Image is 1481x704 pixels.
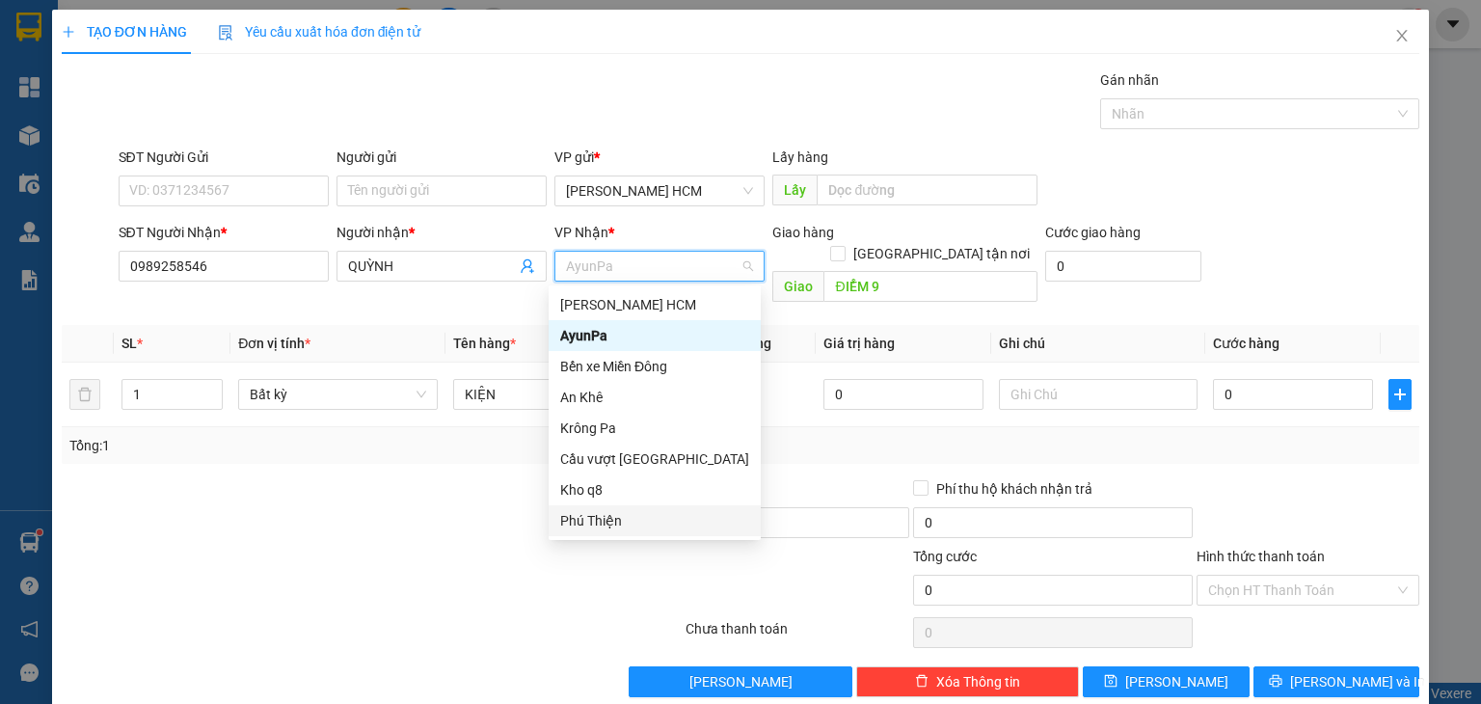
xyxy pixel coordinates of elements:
[69,379,100,410] button: delete
[218,25,233,41] img: icon
[173,52,243,67] span: [DATE] 14:27
[549,505,761,536] div: Phú Thiện
[772,149,828,165] span: Lấy hàng
[520,258,535,274] span: user-add
[1213,336,1279,351] span: Cước hàng
[1290,671,1425,692] span: [PERSON_NAME] và In
[453,379,652,410] input: VD: Bàn, Ghế
[772,175,817,205] span: Lấy
[560,325,749,346] div: AyunPa
[121,336,137,351] span: SL
[549,444,761,474] div: Cầu vượt Bình Phước
[1045,251,1201,282] input: Cước giao hàng
[560,418,749,439] div: Krông Pa
[629,666,851,697] button: [PERSON_NAME]
[69,435,573,456] div: Tổng: 1
[560,294,749,315] div: [PERSON_NAME] HCM
[62,24,187,40] span: TẠO ĐƠN HÀNG
[337,147,547,168] div: Người gửi
[218,24,421,40] span: Yêu cầu xuất hóa đơn điện tử
[566,176,753,205] span: Trần Phú HCM
[1389,387,1411,402] span: plus
[772,225,834,240] span: Giao hàng
[250,380,425,409] span: Bất kỳ
[1083,666,1250,697] button: save[PERSON_NAME]
[554,147,765,168] div: VP gửi
[560,387,749,408] div: An Khê
[549,474,761,505] div: Kho q8
[823,336,895,351] span: Giá trị hàng
[549,320,761,351] div: AyunPa
[856,666,1079,697] button: deleteXóa Thông tin
[560,479,749,501] div: Kho q8
[1100,72,1159,88] label: Gán nhãn
[549,289,761,320] div: Trần Phú HCM
[1045,225,1141,240] label: Cước giao hàng
[684,618,910,652] div: Chưa thanh toán
[453,336,516,351] span: Tên hàng
[49,14,129,42] b: Cô Hai
[772,271,823,302] span: Giao
[238,336,310,351] span: Đơn vị tính
[915,674,929,690] span: delete
[560,356,749,377] div: Bến xe Miền Đông
[1197,549,1325,564] label: Hình thức thanh toán
[173,105,377,128] span: [PERSON_NAME] HCM
[846,243,1037,264] span: [GEOGRAPHIC_DATA] tận nơi
[9,60,105,90] h2: S2H7ET9F
[62,25,75,39] span: plus
[823,379,983,410] input: 0
[554,225,608,240] span: VP Nhận
[1269,674,1282,690] span: printer
[1125,671,1228,692] span: [PERSON_NAME]
[689,671,793,692] span: [PERSON_NAME]
[560,510,749,531] div: Phú Thiện
[1394,28,1410,43] span: close
[549,351,761,382] div: Bến xe Miền Đông
[173,73,209,96] span: Gửi:
[1375,10,1429,64] button: Close
[817,175,1037,205] input: Dọc đường
[936,671,1020,692] span: Xóa Thông tin
[1253,666,1420,697] button: printer[PERSON_NAME] và In
[913,549,977,564] span: Tổng cước
[991,325,1205,363] th: Ghi chú
[119,147,329,168] div: SĐT Người Gửi
[999,379,1198,410] input: Ghi Chú
[1388,379,1412,410] button: plus
[929,478,1100,500] span: Phí thu hộ khách nhận trả
[173,133,230,167] span: BAO
[119,222,329,243] div: SĐT Người Nhận
[549,413,761,444] div: Krông Pa
[560,448,749,470] div: Cầu vượt [GEOGRAPHIC_DATA]
[337,222,547,243] div: Người nhận
[823,271,1037,302] input: Dọc đường
[1104,674,1117,690] span: save
[566,252,753,281] span: AyunPa
[549,382,761,413] div: An Khê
